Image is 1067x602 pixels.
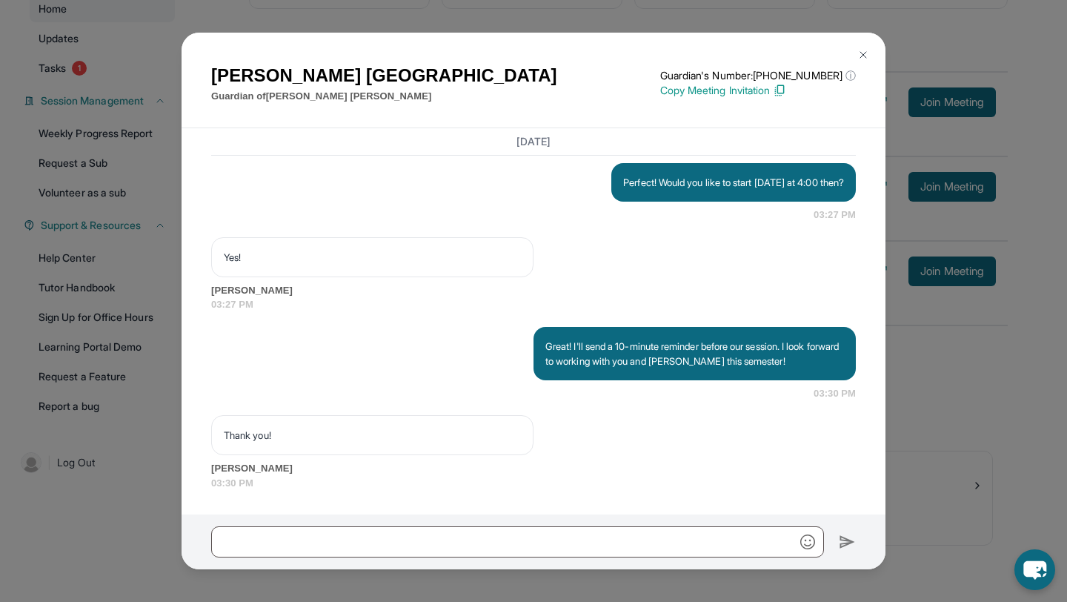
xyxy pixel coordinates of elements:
span: ⓘ [845,68,856,83]
p: Guardian of [PERSON_NAME] [PERSON_NAME] [211,89,557,104]
h3: [DATE] [211,134,856,149]
span: 03:30 PM [211,476,856,491]
p: Guardian's Number: [PHONE_NUMBER] [660,68,856,83]
span: 03:27 PM [211,297,856,312]
p: Copy Meeting Invitation [660,83,856,98]
h1: [PERSON_NAME] [GEOGRAPHIC_DATA] [211,62,557,89]
img: Emoji [800,535,815,549]
img: Close Icon [857,49,869,61]
span: 03:27 PM [814,208,856,222]
p: Great! I'll send a 10-minute reminder before our session. I look forward to working with you and ... [545,339,844,368]
p: Perfect! Would you like to start [DATE] at 4:00 then? [623,175,844,190]
span: [PERSON_NAME] [211,461,856,476]
img: Copy Icon [773,84,786,97]
p: Thank you! [224,428,521,443]
span: 03:30 PM [814,386,856,401]
span: [PERSON_NAME] [211,283,856,298]
button: chat-button [1014,549,1055,590]
img: Send icon [839,533,856,551]
p: Yes! [224,250,521,265]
